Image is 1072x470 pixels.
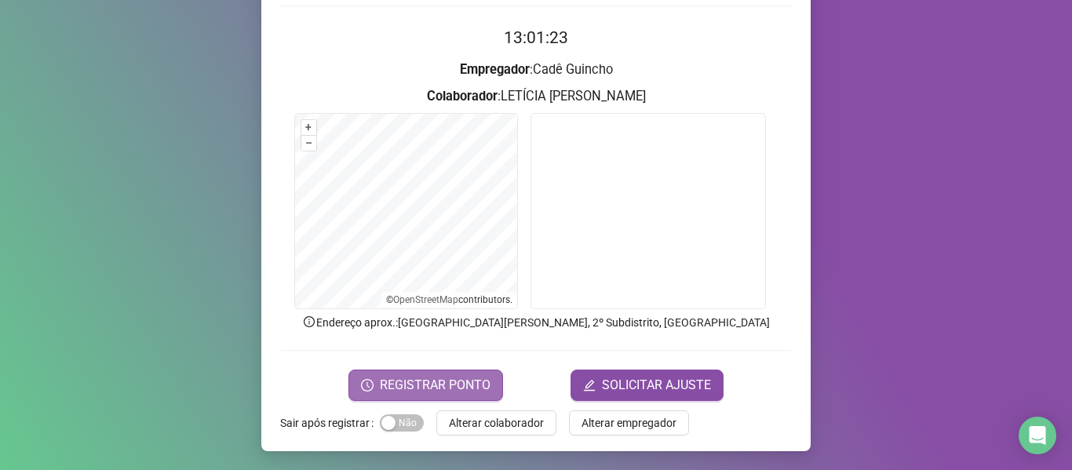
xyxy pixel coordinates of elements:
[280,314,792,331] p: Endereço aprox. : [GEOGRAPHIC_DATA][PERSON_NAME], 2º Subdistrito, [GEOGRAPHIC_DATA]
[280,86,792,107] h3: : LETÍCIA [PERSON_NAME]
[571,370,724,401] button: editSOLICITAR AJUSTE
[449,414,544,432] span: Alterar colaborador
[348,370,503,401] button: REGISTRAR PONTO
[361,379,374,392] span: clock-circle
[1019,417,1056,454] div: Open Intercom Messenger
[386,294,512,305] li: © contributors.
[393,294,458,305] a: OpenStreetMap
[302,315,316,329] span: info-circle
[504,28,568,47] time: 13:01:23
[427,89,498,104] strong: Colaborador
[380,376,490,395] span: REGISTRAR PONTO
[460,62,530,77] strong: Empregador
[436,410,556,435] button: Alterar colaborador
[602,376,711,395] span: SOLICITAR AJUSTE
[583,379,596,392] span: edit
[280,60,792,80] h3: : Cadê Guincho
[301,136,316,151] button: –
[582,414,676,432] span: Alterar empregador
[301,120,316,135] button: +
[280,410,380,435] label: Sair após registrar
[569,410,689,435] button: Alterar empregador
